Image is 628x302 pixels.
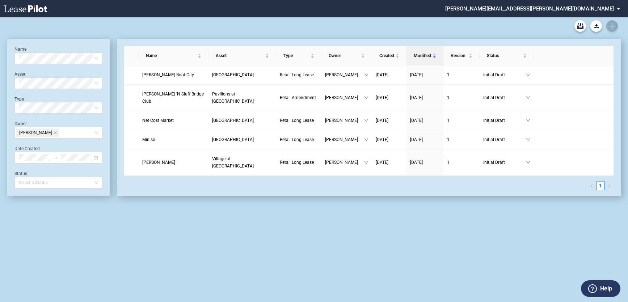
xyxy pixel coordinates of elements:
[16,128,59,137] span: Patrick Bennison
[139,46,209,65] th: Name
[212,92,254,104] span: Pavilions at Eastlake
[410,159,440,166] a: [DATE]
[14,97,24,102] label: Type
[410,72,423,77] span: [DATE]
[526,95,530,100] span: down
[142,92,204,104] span: Ruff 'N Sluff Bridge Club
[483,71,526,78] span: Initial Draft
[410,160,423,165] span: [DATE]
[212,90,273,105] a: Pavilions at [GEOGRAPHIC_DATA]
[410,94,440,101] a: [DATE]
[14,72,25,77] label: Asset
[483,159,526,166] span: Initial Draft
[587,182,596,190] button: left
[379,52,394,59] span: Created
[325,94,364,101] span: [PERSON_NAME]
[483,94,526,101] span: Initial Draft
[280,159,318,166] a: Retail Long Lease
[325,136,364,143] span: [PERSON_NAME]
[605,182,614,190] button: right
[588,20,604,32] md-menu: Download Blank Form List
[483,136,526,143] span: Initial Draft
[376,71,403,78] a: [DATE]
[451,52,467,59] span: Version
[19,129,52,137] span: [PERSON_NAME]
[376,136,403,143] a: [DATE]
[142,160,175,165] span: Warby Parker
[142,72,194,77] span: Cavender’s Boot City
[364,160,368,165] span: down
[212,71,273,78] a: [GEOGRAPHIC_DATA]
[212,136,273,143] a: [GEOGRAPHIC_DATA]
[447,118,450,123] span: 1
[329,52,360,59] span: Owner
[526,118,530,123] span: down
[410,137,423,142] span: [DATE]
[376,117,403,124] a: [DATE]
[597,182,604,190] a: 1
[325,117,364,124] span: [PERSON_NAME]
[376,95,388,100] span: [DATE]
[142,117,205,124] a: Net Cost Market
[410,136,440,143] a: [DATE]
[280,160,314,165] span: Retail Long Lease
[410,117,440,124] a: [DATE]
[447,160,450,165] span: 1
[14,171,27,176] label: Status
[447,94,476,101] a: 1
[590,20,602,32] button: Download Blank Form
[410,95,423,100] span: [DATE]
[600,284,612,293] label: Help
[443,46,480,65] th: Version
[447,72,450,77] span: 1
[212,137,254,142] span: Dalewood III Shopping Center
[526,73,530,77] span: down
[364,118,368,123] span: down
[596,182,605,190] li: 1
[587,182,596,190] li: Previous Page
[212,118,254,123] span: Regency Park Shopping Center
[14,146,40,151] label: Date Created
[364,95,368,100] span: down
[146,52,197,59] span: Name
[376,118,388,123] span: [DATE]
[364,73,368,77] span: down
[283,52,309,59] span: Type
[447,136,476,143] a: 1
[280,72,314,77] span: Retail Long Lease
[590,184,594,188] span: left
[447,117,476,124] a: 1
[526,137,530,142] span: down
[280,117,318,124] a: Retail Long Lease
[581,280,620,297] button: Help
[208,46,276,65] th: Asset
[280,118,314,123] span: Retail Long Lease
[14,47,26,52] label: Name
[142,118,174,123] span: Net Cost Market
[574,20,586,32] a: Archive
[447,95,450,100] span: 1
[212,117,273,124] a: [GEOGRAPHIC_DATA]
[607,184,611,188] span: right
[53,155,58,160] span: to
[142,90,205,105] a: [PERSON_NAME] 'N Sluff Bridge Club
[410,118,423,123] span: [DATE]
[142,71,205,78] a: [PERSON_NAME] Boot City
[483,117,526,124] span: Initial Draft
[142,137,155,142] span: Miniso
[142,136,205,143] a: Miniso
[216,52,264,59] span: Asset
[325,159,364,166] span: [PERSON_NAME]
[406,46,443,65] th: Modified
[376,137,388,142] span: [DATE]
[280,71,318,78] a: Retail Long Lease
[212,72,254,77] span: Westminster City Center
[487,52,522,59] span: Status
[212,155,273,170] a: Village at [GEOGRAPHIC_DATA]
[605,182,614,190] li: Next Page
[376,94,403,101] a: [DATE]
[325,71,364,78] span: [PERSON_NAME]
[410,71,440,78] a: [DATE]
[53,155,58,160] span: swap-right
[414,52,431,59] span: Modified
